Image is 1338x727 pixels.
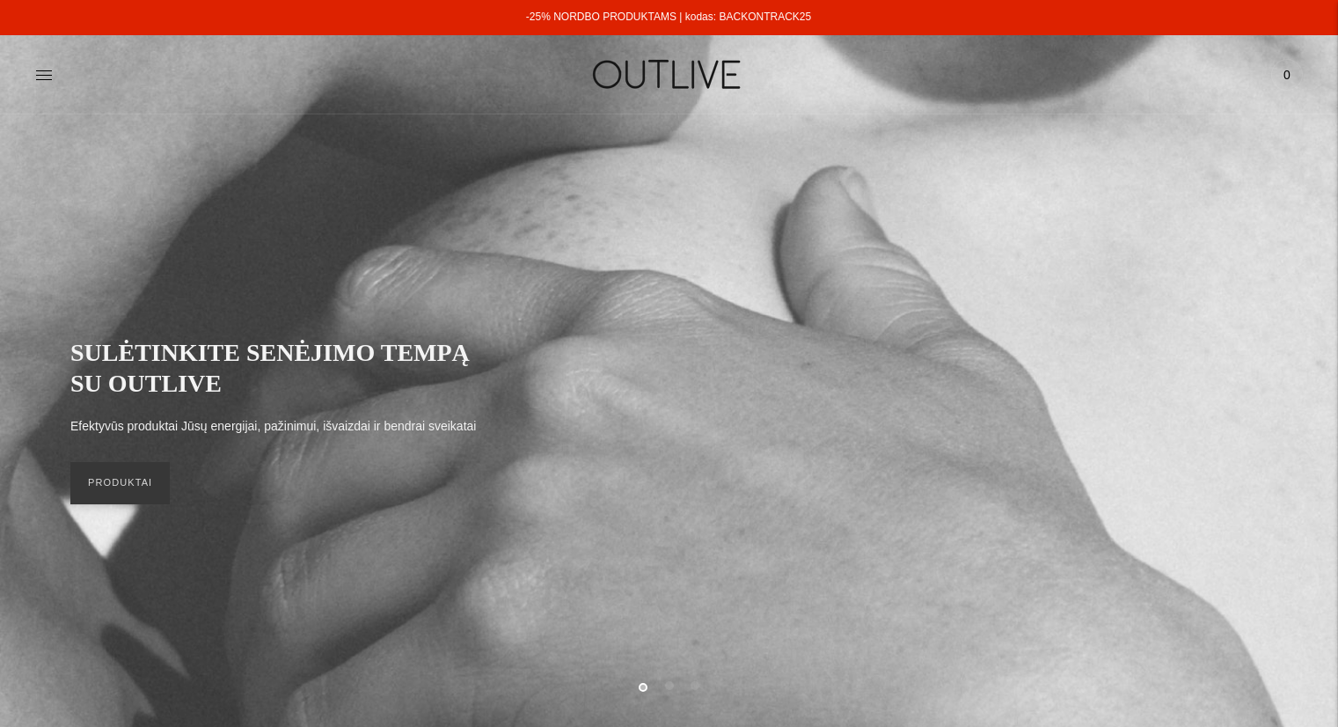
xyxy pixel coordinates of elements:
[526,11,811,23] a: -25% NORDBO PRODUKTAMS | kodas: BACKONTRACK25
[639,683,647,692] button: Move carousel to slide 1
[691,681,699,690] button: Move carousel to slide 3
[70,416,476,437] p: Efektyvūs produktai Jūsų energijai, pažinimui, išvaizdai ir bendrai sveikatai
[70,337,493,399] h2: SULĖTINKITE SENĖJIMO TEMPĄ SU OUTLIVE
[1275,62,1299,87] span: 0
[70,462,170,504] a: PRODUKTAI
[1271,55,1303,94] a: 0
[559,44,779,105] img: OUTLIVE
[665,681,674,690] button: Move carousel to slide 2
